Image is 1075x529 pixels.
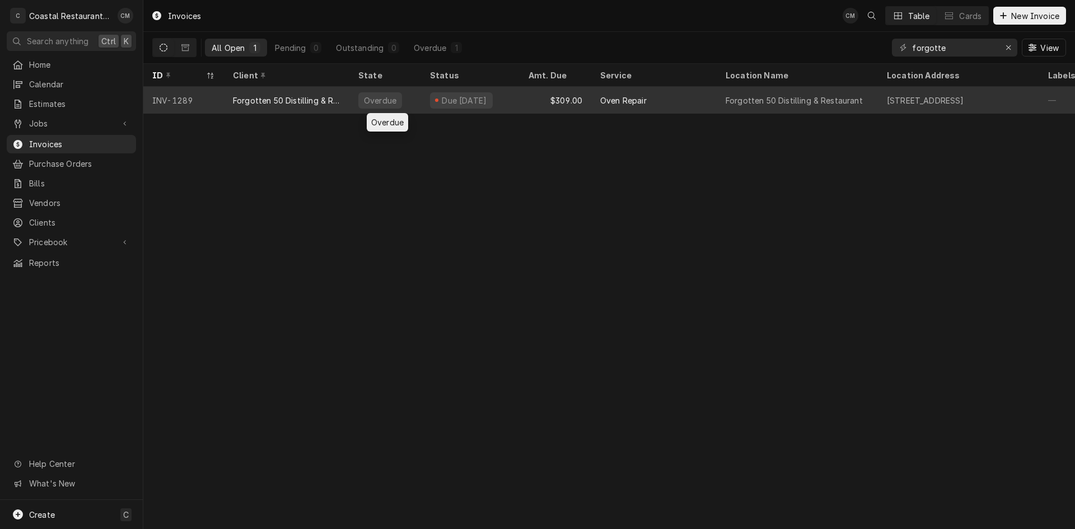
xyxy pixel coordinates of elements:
[7,155,136,173] a: Purchase Orders
[29,257,130,269] span: Reports
[29,477,129,489] span: What's New
[363,95,398,106] div: Overdue
[7,174,136,193] a: Bills
[367,113,408,132] div: Overdue
[441,95,488,106] div: Due [DATE]
[1038,42,1061,54] span: View
[29,98,130,110] span: Estimates
[7,233,136,251] a: Go to Pricebook
[358,69,412,81] div: State
[7,95,136,113] a: Estimates
[529,69,580,81] div: Amt. Due
[390,42,397,54] div: 0
[143,87,224,114] div: INV-1289
[29,158,130,170] span: Purchase Orders
[1009,10,1062,22] span: New Invoice
[7,135,136,153] a: Invoices
[152,69,204,81] div: ID
[7,194,136,212] a: Vendors
[118,8,133,24] div: CM
[312,42,319,54] div: 0
[29,59,130,71] span: Home
[993,7,1066,25] button: New Invoice
[7,31,136,51] button: Search anythingCtrlK
[29,458,129,470] span: Help Center
[29,236,114,248] span: Pricebook
[29,177,130,189] span: Bills
[212,42,245,54] div: All Open
[7,254,136,272] a: Reports
[912,39,996,57] input: Keyword search
[29,10,111,22] div: Coastal Restaurant Repair
[430,69,508,81] div: Status
[336,42,384,54] div: Outstanding
[726,95,863,106] div: Forgotten 50 Distilling & Restaurant
[7,55,136,74] a: Home
[124,35,129,47] span: K
[453,42,460,54] div: 1
[7,455,136,473] a: Go to Help Center
[275,42,306,54] div: Pending
[101,35,116,47] span: Ctrl
[520,87,591,114] div: $309.00
[29,118,114,129] span: Jobs
[118,8,133,24] div: Chad McMaster's Avatar
[414,42,446,54] div: Overdue
[7,114,136,133] a: Go to Jobs
[233,69,338,81] div: Client
[251,42,258,54] div: 1
[27,35,88,47] span: Search anything
[29,138,130,150] span: Invoices
[843,8,858,24] div: CM
[29,217,130,228] span: Clients
[29,78,130,90] span: Calendar
[959,10,981,22] div: Cards
[600,69,705,81] div: Service
[600,95,647,106] div: Oven Repair
[7,213,136,232] a: Clients
[29,197,130,209] span: Vendors
[908,10,930,22] div: Table
[999,39,1017,57] button: Erase input
[863,7,881,25] button: Open search
[843,8,858,24] div: Chad McMaster's Avatar
[123,509,129,521] span: C
[726,69,867,81] div: Location Name
[7,75,136,93] a: Calendar
[887,69,1028,81] div: Location Address
[233,95,340,106] div: Forgotten 50 Distilling & Restaurant
[29,510,55,519] span: Create
[10,8,26,24] div: C
[1022,39,1066,57] button: View
[7,474,136,493] a: Go to What's New
[887,95,964,106] div: [STREET_ADDRESS]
